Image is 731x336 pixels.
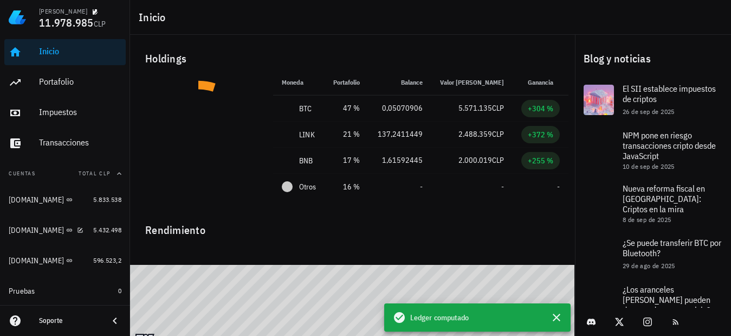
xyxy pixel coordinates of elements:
[325,69,368,96] th: Portafolio
[333,103,360,114] div: 47 %
[623,262,675,270] span: 29 de ago de 2025
[528,129,553,140] div: +372 %
[420,182,423,192] span: -
[118,287,121,295] span: 0
[299,155,313,166] div: BNB
[93,226,121,234] span: 5.432.498
[4,130,126,156] a: Transacciones
[4,248,126,274] a: [DOMAIN_NAME] 596.523,2
[575,124,731,177] a: NPM pone en riesgo transacciones cripto desde JavaScript 10 de sep de 2025
[39,15,94,30] span: 11.978.985
[39,7,87,16] div: [PERSON_NAME]
[273,69,325,96] th: Moneda
[79,170,111,177] span: Total CLP
[575,76,731,124] a: El SII establece impuestos de criptos 26 de sep de 2025
[4,100,126,126] a: Impuestos
[377,155,422,166] div: 1,61592445
[501,182,504,192] span: -
[458,103,492,113] span: 5.571.135
[333,129,360,140] div: 21 %
[9,287,35,296] div: Pruebas
[93,256,121,264] span: 596.523,2
[557,182,560,192] span: -
[528,155,553,166] div: +255 %
[93,195,121,204] span: 5.833.538
[528,78,560,86] span: Ganancia
[4,39,126,65] a: Inicio
[575,278,731,331] a: ¿Los aranceles [PERSON_NAME] pueden desencadenar una crisis?
[333,181,360,193] div: 16 %
[4,187,126,213] a: [DOMAIN_NAME] 5.833.538
[623,215,671,224] span: 8 de sep de 2025
[575,230,731,278] a: ¿Se puede transferir BTC por Bluetooth? 29 de ago de 2025
[282,103,293,114] div: BTC-icon
[39,46,121,56] div: Inicio
[623,183,705,214] span: Nueva reforma fiscal en [GEOGRAPHIC_DATA]: Criptos en la mira
[623,162,675,170] span: 10 de sep de 2025
[528,103,553,114] div: +304 %
[9,226,64,235] div: [DOMAIN_NAME]
[94,19,106,29] span: CLP
[368,69,431,96] th: Balance
[458,129,492,139] span: 2.488.359
[137,213,568,239] div: Rendimiento
[299,129,315,140] div: LINK
[9,9,26,26] img: LedgiFi
[701,9,718,26] div: avatar
[137,41,568,76] div: Holdings
[282,129,293,140] div: LINK-icon
[623,284,710,315] span: ¿Los aranceles [PERSON_NAME] pueden desencadenar una crisis?
[431,69,513,96] th: Valor [PERSON_NAME]
[623,83,716,104] span: El SII establece impuestos de criptos
[4,69,126,96] a: Portafolio
[4,217,126,243] a: [DOMAIN_NAME] 5.432.498
[9,256,64,265] div: [DOMAIN_NAME]
[39,107,121,117] div: Impuestos
[282,155,293,166] div: BNB-icon
[4,161,126,187] button: CuentasTotal CLP
[492,103,504,113] span: CLP
[377,129,422,140] div: 137,2411449
[377,103,422,114] div: 0,05070906
[458,155,492,165] span: 2.000.019
[623,237,721,258] span: ¿Se puede transferir BTC por Bluetooth?
[623,130,716,161] span: NPM pone en riesgo transacciones cripto desde JavaScript
[4,304,126,330] button: Archivadas
[39,137,121,148] div: Transacciones
[299,103,312,114] div: BTC
[410,312,469,324] span: Ledger computado
[333,155,360,166] div: 17 %
[575,41,731,76] div: Blog y noticias
[492,129,504,139] span: CLP
[39,77,121,87] div: Portafolio
[9,195,64,205] div: [DOMAIN_NAME]
[39,316,100,325] div: Soporte
[492,155,504,165] span: CLP
[623,107,675,116] span: 26 de sep de 2025
[139,9,170,26] h1: Inicio
[299,181,316,193] span: Otros
[575,177,731,230] a: Nueva reforma fiscal en [GEOGRAPHIC_DATA]: Criptos en la mira 8 de sep de 2025
[4,278,126,304] a: Pruebas 0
